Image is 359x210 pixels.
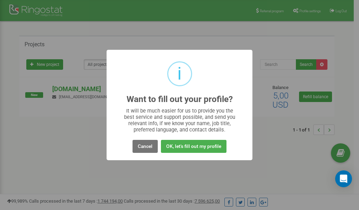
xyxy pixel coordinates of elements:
[127,95,233,104] h2: Want to fill out your profile?
[177,62,182,85] div: i
[133,140,158,153] button: Cancel
[335,170,352,187] div: Open Intercom Messenger
[161,140,226,153] button: OK, let's fill out my profile
[121,108,239,133] div: It will be much easier for us to provide you the best service and support possible, and send you ...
